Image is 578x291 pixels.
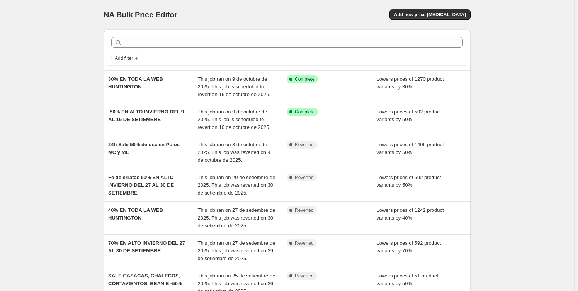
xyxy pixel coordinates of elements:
[295,174,314,181] span: Reverted
[295,240,314,246] span: Reverted
[104,10,177,19] span: NA Bulk Price Editor
[295,273,314,279] span: Reverted
[198,240,275,261] span: This job ran on 27 de setiembre de 2025. This job was reverted on 29 de setiembre de 2025.
[295,76,314,82] span: Complete
[198,76,271,97] span: This job ran on 9 de octubre de 2025. This job is scheduled to revert on 16 de octubre de 2025.
[377,109,441,122] span: Lowers prices of 592 product variants by 50%
[198,174,275,196] span: This job ran on 29 de setiembre de 2025. This job was reverted on 30 de setiembre de 2025.
[108,142,180,155] span: 24h Sale 50% de dsc en Polos MC y ML
[108,207,163,221] span: 40% EN TODA LA WEB HUNTINGTON
[377,273,439,286] span: Lowers prices of 51 product variants by 50%
[108,273,182,286] span: SALE CASACAS, CHALECOS, CORTAVIENTOS, BEANIE -50%
[108,240,185,254] span: 70% EN ALTO INVIERNO DEL 27 AL 30 DE SETIEMBRE
[295,207,314,213] span: Reverted
[394,12,466,18] span: Add new price [MEDICAL_DATA]
[111,54,142,63] button: Add filter
[295,142,314,148] span: Reverted
[377,76,444,90] span: Lowers prices of 1270 product variants by 30%
[198,207,275,228] span: This job ran on 27 de setiembre de 2025. This job was reverted on 30 de setiembre de 2025.
[389,9,471,20] button: Add new price [MEDICAL_DATA]
[108,174,174,196] span: Fe de erratas 50% EN ALTO INVIERNO DEL 27 AL 30 DE SETIEMBRE
[115,55,133,61] span: Add filter
[198,109,271,130] span: This job ran on 9 de octubre de 2025. This job is scheduled to revert on 16 de octubre de 2025.
[377,142,444,155] span: Lowers prices of 1406 product variants by 50%
[295,109,314,115] span: Complete
[108,109,184,122] span: -50% EN ALTO INVIERNO DEL 9 AL 16 DE SETIEMBRE
[108,76,163,90] span: 30% EN TODA LA WEB HUNTINGTON
[377,174,441,188] span: Lowers prices of 592 product variants by 50%
[377,240,441,254] span: Lowers prices of 592 product variants by 70%
[377,207,444,221] span: Lowers prices of 1242 product variants by 40%
[198,142,270,163] span: This job ran on 3 de octubre de 2025. This job was reverted on 4 de octubre de 2025.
